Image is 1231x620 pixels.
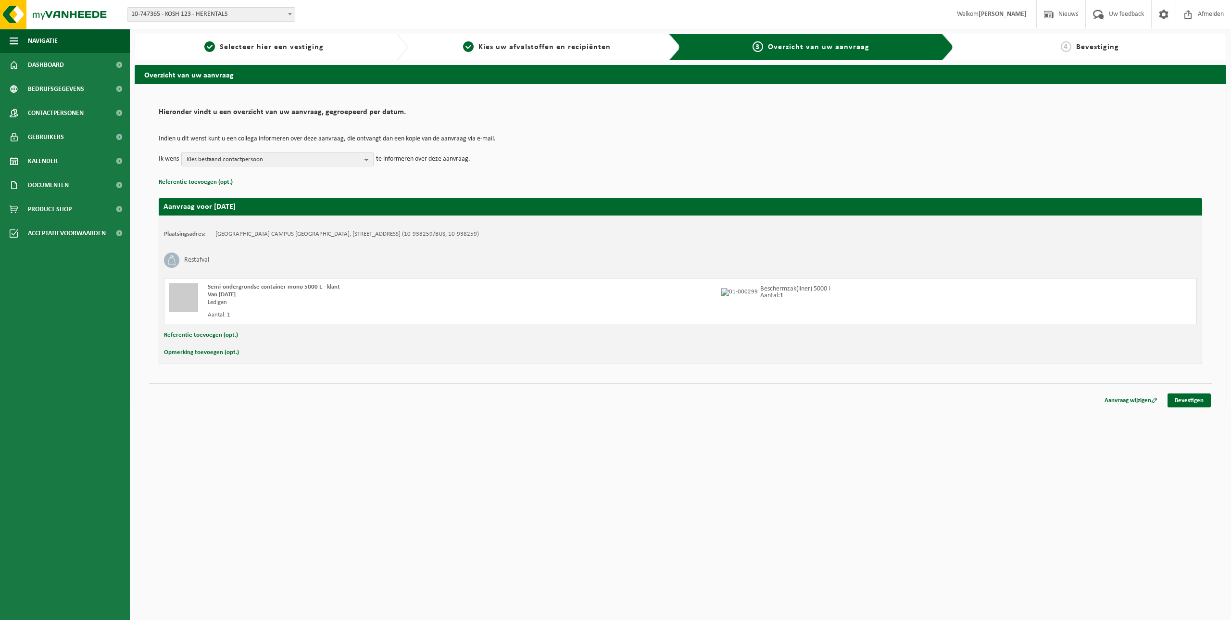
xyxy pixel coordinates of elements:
div: Aantal: 1 [208,311,719,319]
button: Kies bestaand contactpersoon [181,152,374,166]
button: Referentie toevoegen (opt.) [164,329,238,342]
div: Ledigen [208,299,719,306]
p: Indien u dit wenst kunt u een collega informeren over deze aanvraag, die ontvangt dan een kopie v... [159,136,1202,142]
span: Overzicht van uw aanvraag [768,43,869,51]
span: Documenten [28,173,69,197]
span: Kies uw afvalstoffen en recipiënten [478,43,611,51]
h2: Overzicht van uw aanvraag [135,65,1226,84]
span: Contactpersonen [28,101,84,125]
h3: Restafval [184,253,209,268]
p: Aantal: [760,292,830,299]
strong: Van [DATE] [208,291,236,298]
span: Kalender [28,149,58,173]
span: Gebruikers [28,125,64,149]
p: Beschermzak(liner) 5000 l [760,286,830,292]
span: Navigatie [28,29,58,53]
img: 01-000299 [721,288,758,296]
span: 1 [204,41,215,52]
strong: [PERSON_NAME] [979,11,1027,18]
p: te informeren over deze aanvraag. [376,152,470,166]
button: Opmerking toevoegen (opt.) [164,346,239,359]
span: 10-747365 - KOSH 123 - HERENTALS [127,8,295,21]
span: 2 [463,41,474,52]
span: Semi-ondergrondse container mono 5000 L - klant [208,284,340,290]
span: Bedrijfsgegevens [28,77,84,101]
span: Product Shop [28,197,72,221]
span: Bevestiging [1076,43,1119,51]
a: Bevestigen [1168,393,1211,407]
p: Ik wens [159,152,179,166]
a: 2Kies uw afvalstoffen en recipiënten [413,41,662,53]
strong: Aanvraag voor [DATE] [163,203,236,211]
a: 1Selecteer hier een vestiging [139,41,389,53]
span: 10-747365 - KOSH 123 - HERENTALS [127,7,295,22]
span: Dashboard [28,53,64,77]
span: Acceptatievoorwaarden [28,221,106,245]
span: 4 [1061,41,1071,52]
button: Referentie toevoegen (opt.) [159,176,233,189]
strong: Plaatsingsadres: [164,231,206,237]
span: Kies bestaand contactpersoon [187,152,361,167]
td: [GEOGRAPHIC_DATA] CAMPUS [GEOGRAPHIC_DATA], [STREET_ADDRESS] (10-938259/BUS, 10-938259) [215,230,479,238]
span: 3 [753,41,763,52]
a: Aanvraag wijzigen [1097,393,1165,407]
span: Selecteer hier een vestiging [220,43,324,51]
strong: 1 [780,292,783,299]
h2: Hieronder vindt u een overzicht van uw aanvraag, gegroepeerd per datum. [159,108,1202,121]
